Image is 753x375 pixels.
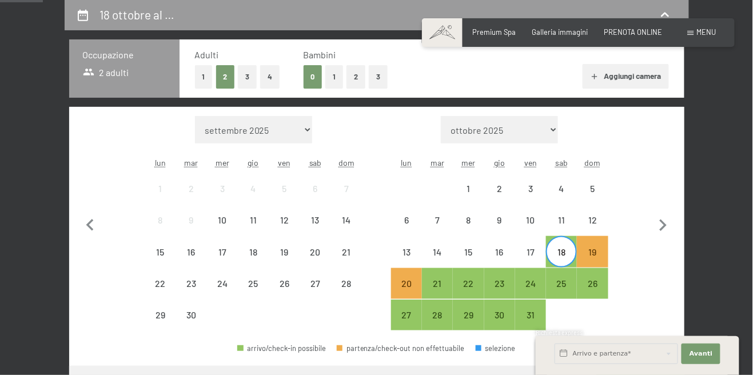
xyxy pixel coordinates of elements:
[207,268,238,299] div: partenza/check-out non effettuabile
[516,184,545,213] div: 3
[176,300,207,330] div: partenza/check-out non effettuabile
[176,173,207,204] div: Tue Sep 02 2025
[145,236,176,267] div: Mon Sep 15 2025
[207,205,238,236] div: partenza/check-out non effettuabile
[473,27,516,37] span: Premium Spa
[301,184,330,213] div: 6
[422,300,453,330] div: Tue Oct 28 2025
[453,268,484,299] div: Wed Oct 22 2025
[146,248,174,276] div: 15
[453,205,484,236] div: Wed Oct 08 2025
[515,173,546,204] div: Fri Oct 03 2025
[238,173,269,204] div: Thu Sep 04 2025
[195,65,213,89] button: 1
[176,268,207,299] div: Tue Sep 23 2025
[546,205,577,236] div: partenza/check-out non effettuabile
[83,66,129,79] span: 2 adulti
[309,158,322,167] abbr: sabato
[176,205,207,236] div: Tue Sep 09 2025
[515,205,546,236] div: partenza/check-out non effettuabile
[145,205,176,236] div: Mon Sep 08 2025
[332,216,361,244] div: 14
[238,205,269,236] div: partenza/check-out non effettuabile
[391,236,422,267] div: Mon Oct 13 2025
[146,216,174,244] div: 8
[454,279,483,308] div: 22
[145,205,176,236] div: partenza/check-out non effettuabile
[391,300,422,330] div: Mon Oct 27 2025
[546,173,577,204] div: Sat Oct 04 2025
[270,248,298,276] div: 19
[454,310,483,339] div: 29
[145,173,176,204] div: partenza/check-out non effettuabile
[238,65,257,89] button: 3
[485,248,514,276] div: 16
[270,279,298,308] div: 26
[270,184,298,213] div: 5
[269,268,300,299] div: Fri Sep 26 2025
[301,279,330,308] div: 27
[578,279,607,308] div: 26
[155,158,166,167] abbr: lunedì
[332,279,361,308] div: 28
[453,173,484,204] div: Wed Oct 01 2025
[515,300,546,330] div: partenza/check-out possibile
[577,205,608,236] div: Sun Oct 12 2025
[453,173,484,204] div: partenza/check-out non effettuabile
[422,236,453,267] div: partenza/check-out non effettuabile
[238,236,269,267] div: Thu Sep 18 2025
[177,184,206,213] div: 2
[331,236,362,267] div: Sun Sep 21 2025
[331,268,362,299] div: Sun Sep 28 2025
[494,158,505,167] abbr: giovedì
[208,184,237,213] div: 3
[555,158,568,167] abbr: sabato
[577,268,608,299] div: Sun Oct 26 2025
[516,279,545,308] div: 24
[338,158,354,167] abbr: domenica
[515,173,546,204] div: partenza/check-out non effettuabile
[146,310,174,339] div: 29
[604,27,663,37] span: PRENOTA ONLINE
[515,236,546,267] div: Fri Oct 17 2025
[145,236,176,267] div: partenza/check-out non effettuabile
[260,65,280,89] button: 4
[453,300,484,330] div: Wed Oct 29 2025
[145,268,176,299] div: Mon Sep 22 2025
[195,49,219,60] span: Adulti
[300,236,331,267] div: partenza/check-out non effettuabile
[239,184,268,213] div: 4
[422,205,453,236] div: partenza/check-out non effettuabile
[690,349,712,358] span: Avanti
[207,205,238,236] div: Wed Sep 10 2025
[484,300,515,330] div: Thu Oct 30 2025
[208,248,237,276] div: 17
[484,173,515,204] div: Thu Oct 02 2025
[536,329,583,336] span: Richiesta express
[177,248,206,276] div: 16
[216,65,235,89] button: 2
[177,279,206,308] div: 23
[453,236,484,267] div: partenza/check-out non effettuabile
[392,279,421,308] div: 20
[269,268,300,299] div: partenza/check-out non effettuabile
[515,268,546,299] div: Fri Oct 24 2025
[239,279,268,308] div: 25
[484,205,515,236] div: partenza/check-out non effettuabile
[269,236,300,267] div: Fri Sep 19 2025
[461,158,475,167] abbr: mercoledì
[532,27,588,37] span: Galleria immagini
[578,248,607,276] div: 19
[392,310,421,339] div: 27
[546,173,577,204] div: partenza/check-out non effettuabile
[515,205,546,236] div: Fri Oct 10 2025
[546,268,577,299] div: Sat Oct 25 2025
[476,345,516,352] div: selezione
[583,64,669,89] button: Aggiungi camera
[392,216,421,244] div: 6
[238,268,269,299] div: Thu Sep 25 2025
[484,236,515,267] div: Thu Oct 16 2025
[454,248,483,276] div: 15
[453,205,484,236] div: partenza/check-out non effettuabile
[422,268,453,299] div: partenza/check-out possibile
